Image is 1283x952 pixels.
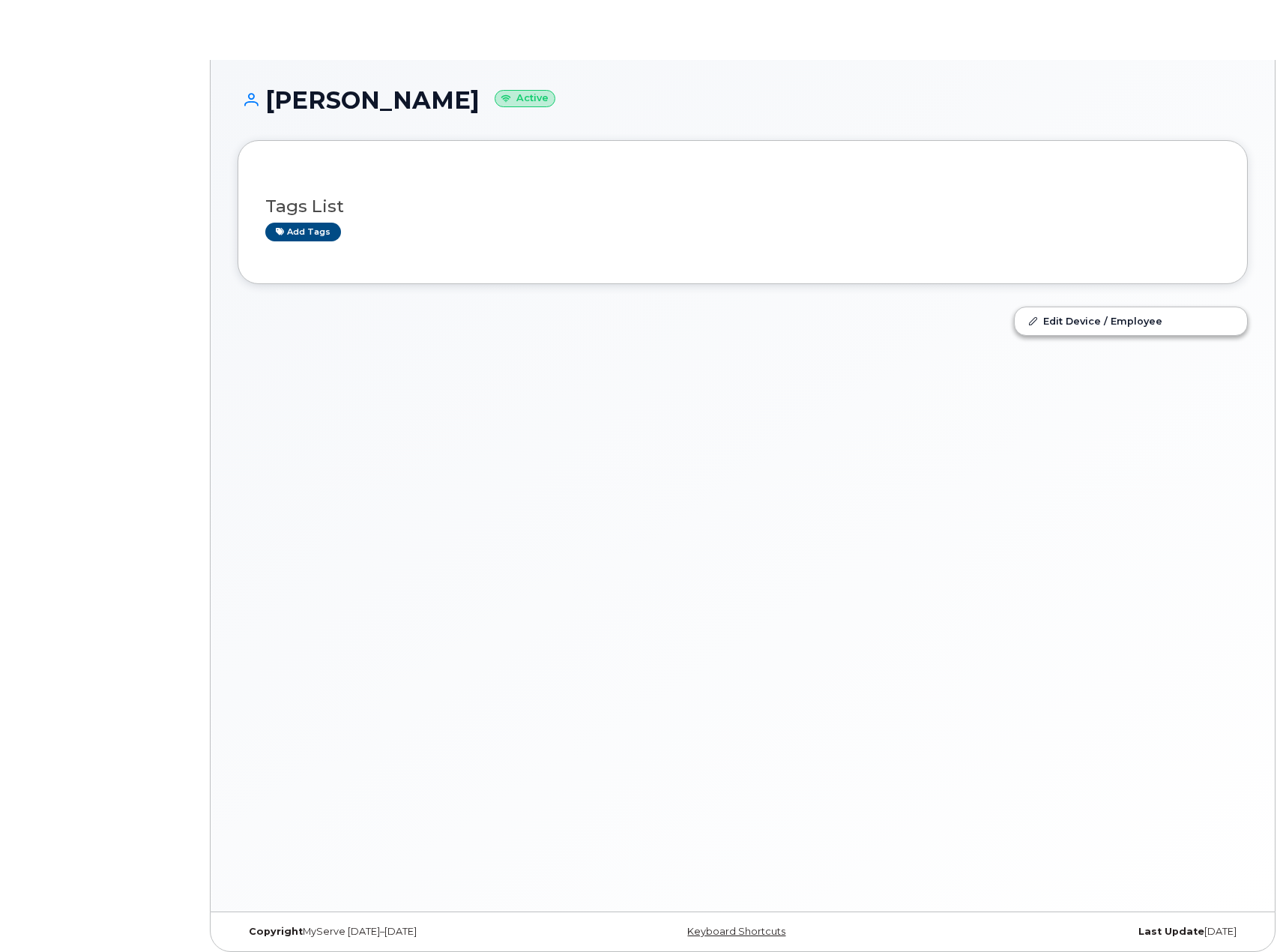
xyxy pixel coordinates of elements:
a: Edit Device / Employee [1015,307,1247,334]
a: Add tags [265,223,341,241]
h1: [PERSON_NAME] [238,87,1248,113]
div: [DATE] [911,926,1248,938]
small: Active [495,90,555,107]
strong: Last Update [1138,926,1204,937]
h3: Tags List [265,197,1220,216]
strong: Copyright [249,926,303,937]
a: Keyboard Shortcuts [687,926,785,937]
div: MyServe [DATE]–[DATE] [238,926,574,938]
